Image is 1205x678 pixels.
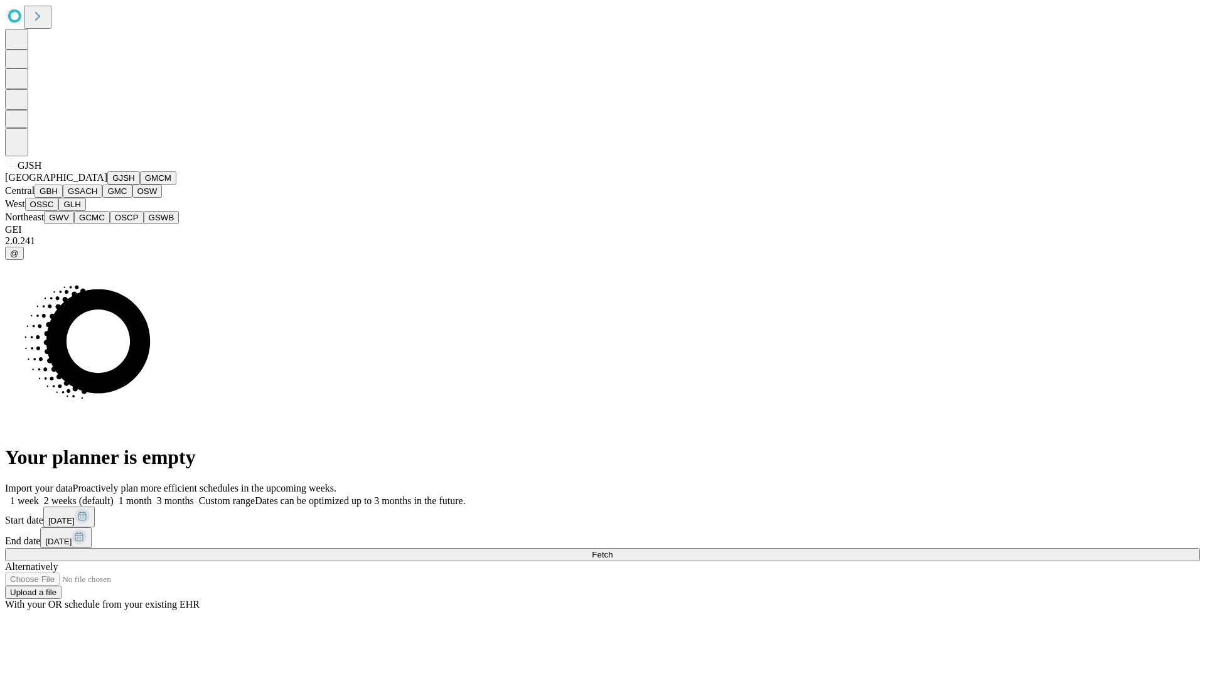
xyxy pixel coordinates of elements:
[5,548,1200,561] button: Fetch
[102,185,132,198] button: GMC
[35,185,63,198] button: GBH
[44,211,74,224] button: GWV
[48,516,75,525] span: [DATE]
[107,171,140,185] button: GJSH
[25,198,59,211] button: OSSC
[157,495,194,506] span: 3 months
[74,211,110,224] button: GCMC
[73,483,336,493] span: Proactively plan more efficient schedules in the upcoming weeks.
[43,507,95,527] button: [DATE]
[40,527,92,548] button: [DATE]
[5,446,1200,469] h1: Your planner is empty
[132,185,163,198] button: OSW
[199,495,255,506] span: Custom range
[119,495,152,506] span: 1 month
[255,495,465,506] span: Dates can be optimized up to 3 months in the future.
[5,599,200,610] span: With your OR schedule from your existing EHR
[5,224,1200,235] div: GEI
[5,483,73,493] span: Import your data
[18,160,41,171] span: GJSH
[5,185,35,196] span: Central
[592,550,613,559] span: Fetch
[140,171,176,185] button: GMCM
[10,249,19,258] span: @
[144,211,179,224] button: GSWB
[5,586,62,599] button: Upload a file
[5,507,1200,527] div: Start date
[5,172,107,183] span: [GEOGRAPHIC_DATA]
[5,561,58,572] span: Alternatively
[58,198,85,211] button: GLH
[5,247,24,260] button: @
[5,212,44,222] span: Northeast
[10,495,39,506] span: 1 week
[5,198,25,209] span: West
[45,537,72,546] span: [DATE]
[63,185,102,198] button: GSACH
[44,495,114,506] span: 2 weeks (default)
[5,235,1200,247] div: 2.0.241
[110,211,144,224] button: OSCP
[5,527,1200,548] div: End date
